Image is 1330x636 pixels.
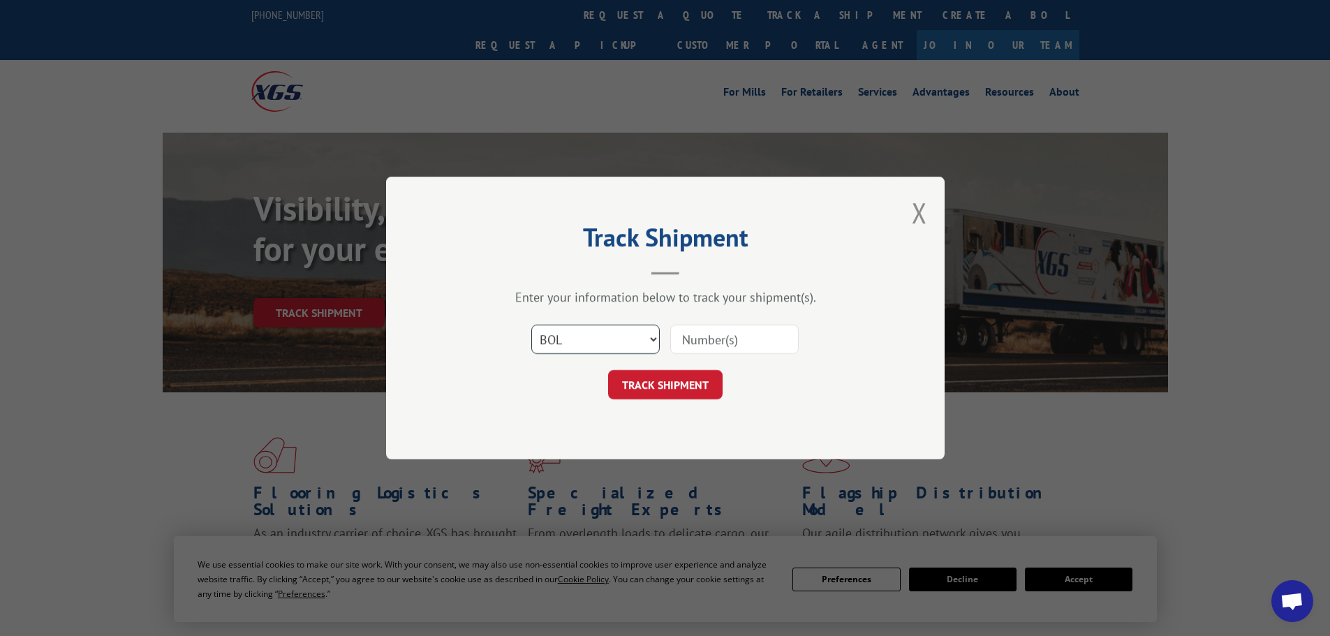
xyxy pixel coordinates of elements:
button: Close modal [912,194,927,231]
div: Open chat [1271,580,1313,622]
button: TRACK SHIPMENT [608,370,723,399]
h2: Track Shipment [456,228,875,254]
input: Number(s) [670,325,799,354]
div: Enter your information below to track your shipment(s). [456,289,875,305]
